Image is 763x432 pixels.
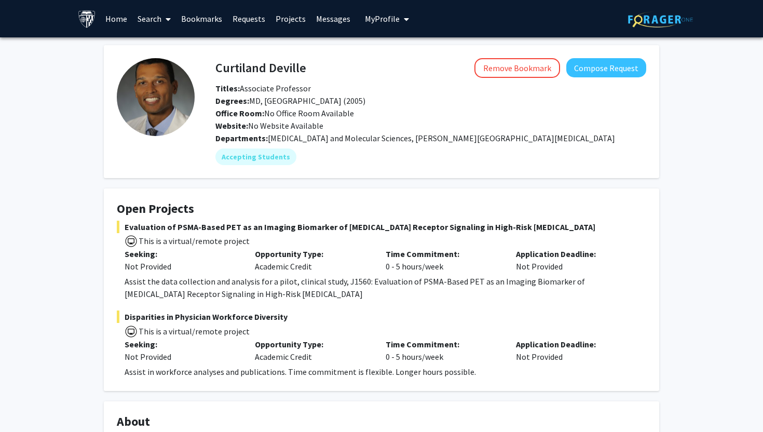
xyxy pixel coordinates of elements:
span: Associate Professor [215,83,311,93]
p: Application Deadline: [516,338,631,350]
div: 0 - 5 hours/week [378,338,508,363]
span: No Office Room Available [215,108,354,118]
div: Academic Credit [247,338,377,363]
b: Office Room: [215,108,264,118]
a: Bookmarks [176,1,227,37]
img: Profile Picture [117,58,195,136]
button: Remove Bookmark [474,58,560,78]
b: Degrees: [215,96,249,106]
h4: Curtiland Deville [215,58,306,77]
p: Time Commitment: [386,338,500,350]
b: Titles: [215,83,240,93]
span: [MEDICAL_DATA] and Molecular Sciences, [PERSON_NAME][GEOGRAPHIC_DATA][MEDICAL_DATA] [268,133,615,143]
a: Search [132,1,176,37]
span: Disparities in Physician Workforce Diversity [117,310,646,323]
img: Johns Hopkins University Logo [78,10,96,28]
mat-chip: Accepting Students [215,148,296,165]
span: MD, [GEOGRAPHIC_DATA] (2005) [215,96,365,106]
div: Not Provided [125,350,239,363]
p: Seeking: [125,248,239,260]
a: Messages [311,1,356,37]
div: 0 - 5 hours/week [378,248,508,273]
b: Website: [215,120,248,131]
h4: Open Projects [117,201,646,217]
p: Application Deadline: [516,248,631,260]
button: Compose Request to Curtiland Deville [566,58,646,77]
div: Assist the data collection and analysis for a pilot, clinical study, J1560: Evaluation of PSMA-Ba... [125,275,646,300]
a: Home [100,1,132,37]
div: Not Provided [125,260,239,273]
span: My Profile [365,14,400,24]
span: No Website Available [215,120,323,131]
p: Opportunity Type: [255,248,370,260]
span: This is a virtual/remote project [138,326,250,336]
b: Departments: [215,133,268,143]
span: Evaluation of PSMA-Based PET as an Imaging Biomarker of [MEDICAL_DATA] Receptor Signaling in High... [117,221,646,233]
div: Not Provided [508,248,638,273]
a: Projects [270,1,311,37]
p: Time Commitment: [386,248,500,260]
p: Opportunity Type: [255,338,370,350]
iframe: Chat [8,385,44,424]
img: ForagerOne Logo [628,11,693,28]
div: Assist in workforce analyses and publications. Time commitment is flexible. Longer hours possible. [125,366,646,378]
span: This is a virtual/remote project [138,236,250,246]
div: Not Provided [508,338,638,363]
a: Requests [227,1,270,37]
h4: About [117,414,646,429]
div: Academic Credit [247,248,377,273]
p: Seeking: [125,338,239,350]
